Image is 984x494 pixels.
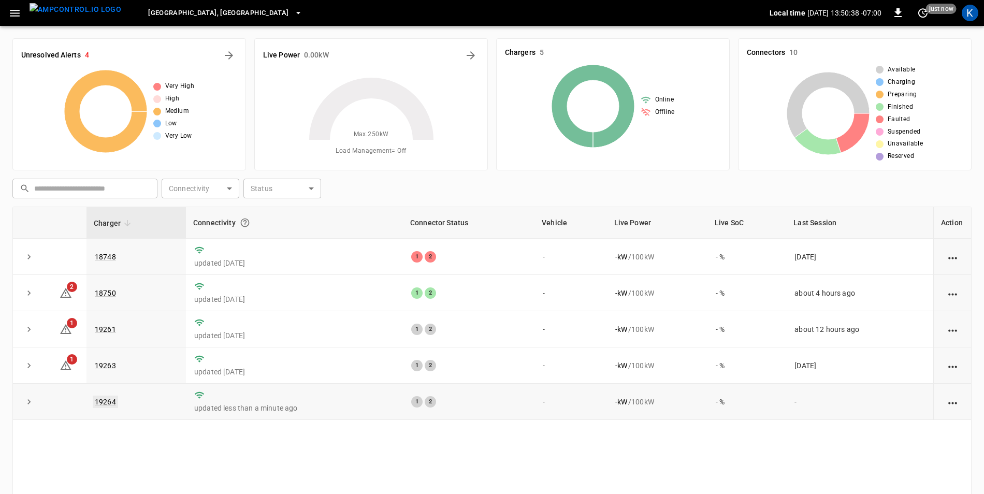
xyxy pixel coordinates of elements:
[144,3,306,23] button: [GEOGRAPHIC_DATA], [GEOGRAPHIC_DATA]
[85,50,89,61] h6: 4
[534,384,606,420] td: -
[615,288,627,298] p: - kW
[67,318,77,328] span: 1
[534,275,606,311] td: -
[263,50,300,61] h6: Live Power
[962,5,978,21] div: profile-icon
[615,252,699,262] div: / 100 kW
[615,360,699,371] div: / 100 kW
[21,322,37,337] button: expand row
[60,325,72,333] a: 1
[786,347,933,384] td: [DATE]
[411,396,423,408] div: 1
[95,253,116,261] a: 18748
[786,311,933,347] td: about 12 hours ago
[194,403,395,413] p: updated less than a minute ago
[946,360,959,371] div: action cell options
[607,207,707,239] th: Live Power
[425,251,436,263] div: 2
[946,324,959,335] div: action cell options
[770,8,805,18] p: Local time
[425,396,436,408] div: 2
[789,47,798,59] h6: 10
[165,94,180,104] span: High
[411,324,423,335] div: 1
[888,127,921,137] span: Suspended
[67,282,77,292] span: 2
[615,252,627,262] p: - kW
[148,7,288,19] span: [GEOGRAPHIC_DATA], [GEOGRAPHIC_DATA]
[403,207,534,239] th: Connector Status
[786,384,933,420] td: -
[411,287,423,299] div: 1
[193,213,396,232] div: Connectivity
[655,95,674,105] span: Online
[30,3,121,16] img: ampcontrol.io logo
[707,207,786,239] th: Live SoC
[21,50,81,61] h6: Unresolved Alerts
[425,287,436,299] div: 2
[534,207,606,239] th: Vehicle
[888,77,915,88] span: Charging
[946,252,959,262] div: action cell options
[534,347,606,384] td: -
[95,289,116,297] a: 18750
[747,47,785,59] h6: Connectors
[221,47,237,64] button: All Alerts
[615,397,699,407] div: / 100 kW
[354,129,389,140] span: Max. 250 kW
[946,397,959,407] div: action cell options
[165,119,177,129] span: Low
[807,8,881,18] p: [DATE] 13:50:38 -07:00
[786,275,933,311] td: about 4 hours ago
[707,275,786,311] td: - %
[615,288,699,298] div: / 100 kW
[946,288,959,298] div: action cell options
[707,384,786,420] td: - %
[786,239,933,275] td: [DATE]
[21,394,37,410] button: expand row
[707,347,786,384] td: - %
[615,360,627,371] p: - kW
[165,81,195,92] span: Very High
[888,151,914,162] span: Reserved
[888,102,913,112] span: Finished
[95,325,116,333] a: 19261
[540,47,544,59] h6: 5
[67,354,77,365] span: 1
[194,294,395,304] p: updated [DATE]
[60,361,72,369] a: 1
[888,90,917,100] span: Preparing
[411,360,423,371] div: 1
[933,207,971,239] th: Action
[425,324,436,335] div: 2
[60,288,72,296] a: 2
[888,65,916,75] span: Available
[915,5,931,21] button: set refresh interval
[888,114,910,125] span: Faulted
[707,239,786,275] td: - %
[505,47,536,59] h6: Chargers
[707,311,786,347] td: - %
[655,107,675,118] span: Offline
[194,367,395,377] p: updated [DATE]
[336,146,406,156] span: Load Management = Off
[236,213,254,232] button: Connection between the charger and our software.
[534,311,606,347] td: -
[425,360,436,371] div: 2
[411,251,423,263] div: 1
[615,324,699,335] div: / 100 kW
[95,361,116,370] a: 19263
[21,285,37,301] button: expand row
[786,207,933,239] th: Last Session
[194,330,395,341] p: updated [DATE]
[534,239,606,275] td: -
[21,249,37,265] button: expand row
[462,47,479,64] button: Energy Overview
[926,4,957,14] span: just now
[304,50,329,61] h6: 0.00 kW
[165,106,189,117] span: Medium
[194,258,395,268] p: updated [DATE]
[21,358,37,373] button: expand row
[615,397,627,407] p: - kW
